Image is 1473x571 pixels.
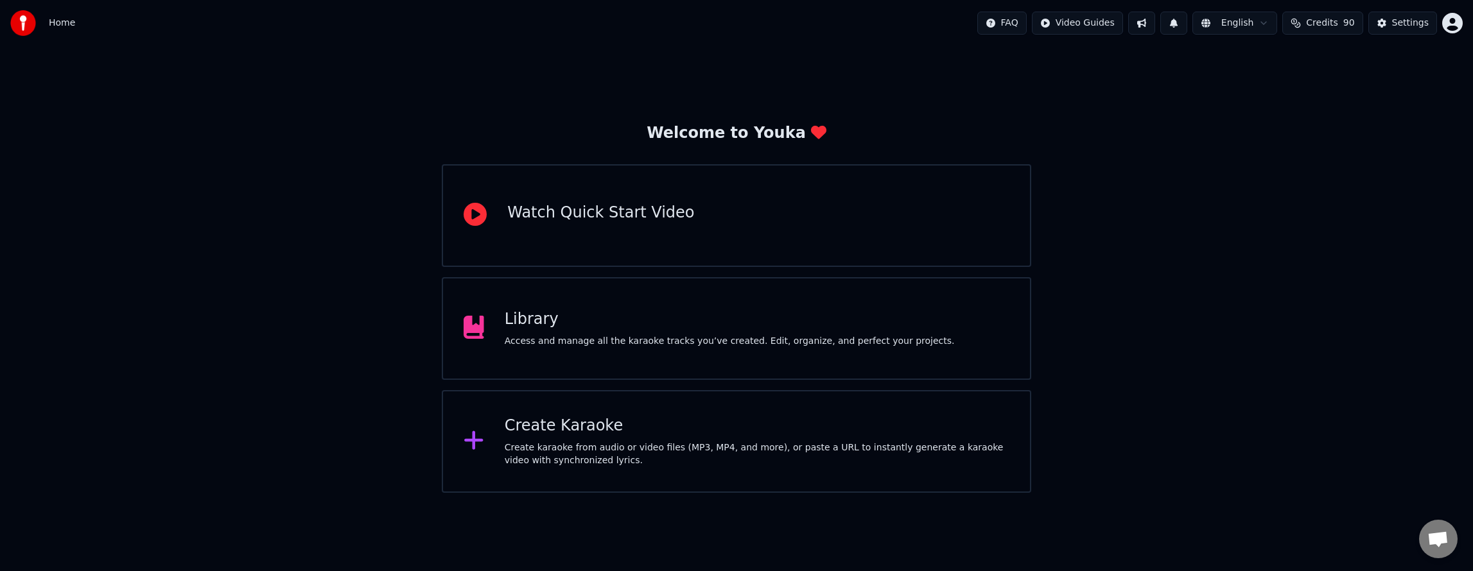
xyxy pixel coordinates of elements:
div: Library [505,309,955,330]
span: 90 [1343,17,1355,30]
nav: breadcrumb [49,17,75,30]
div: Watch Quick Start Video [507,203,694,223]
img: youka [10,10,36,36]
div: Settings [1392,17,1429,30]
div: Welcome to Youka [647,123,826,144]
div: Open chat [1419,520,1458,558]
span: Home [49,17,75,30]
button: Credits90 [1282,12,1363,35]
button: Video Guides [1032,12,1123,35]
span: Credits [1306,17,1338,30]
div: Create karaoke from audio or video files (MP3, MP4, and more), or paste a URL to instantly genera... [505,441,1009,467]
button: Settings [1368,12,1437,35]
div: Create Karaoke [505,416,1009,436]
div: Access and manage all the karaoke tracks you’ve created. Edit, organize, and perfect your projects. [505,335,955,348]
button: FAQ [977,12,1027,35]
